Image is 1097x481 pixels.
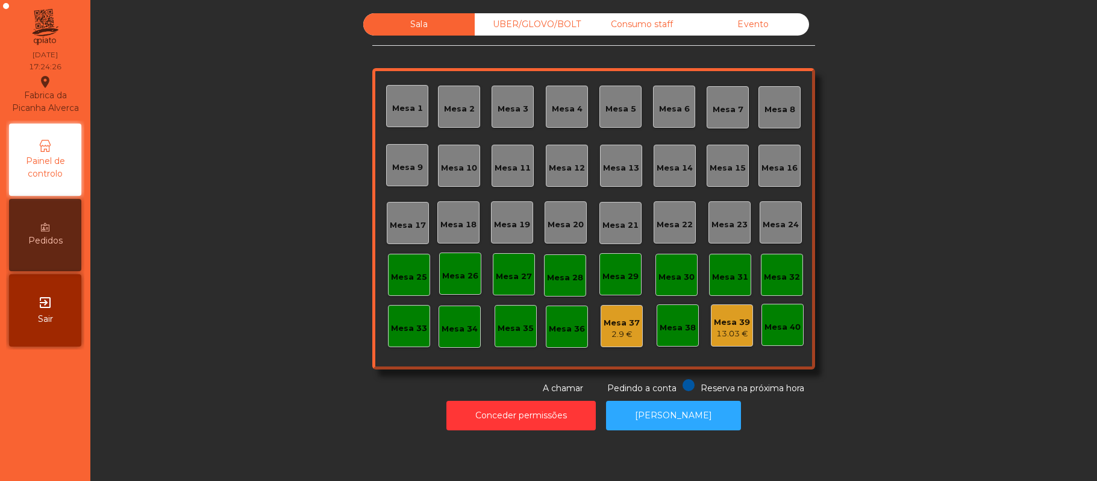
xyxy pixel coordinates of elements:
[764,104,795,116] div: Mesa 8
[391,322,427,335] div: Mesa 33
[12,155,78,180] span: Painel de controlo
[658,271,695,283] div: Mesa 30
[28,234,63,247] span: Pedidos
[442,323,478,335] div: Mesa 34
[498,322,534,335] div: Mesa 35
[494,219,530,231] div: Mesa 19
[548,219,584,231] div: Mesa 20
[38,295,52,310] i: exit_to_app
[710,162,746,174] div: Mesa 15
[33,49,58,60] div: [DATE]
[602,271,639,283] div: Mesa 29
[603,162,639,174] div: Mesa 13
[543,383,583,394] span: A chamar
[392,102,423,115] div: Mesa 1
[761,162,798,174] div: Mesa 16
[714,316,750,329] div: Mesa 39
[363,13,475,36] div: Sala
[549,323,585,335] div: Mesa 36
[496,271,532,283] div: Mesa 27
[547,272,583,284] div: Mesa 28
[38,75,52,89] i: location_on
[712,271,748,283] div: Mesa 31
[446,401,596,430] button: Conceder permissões
[764,271,800,283] div: Mesa 32
[604,329,640,341] div: 2.9 €
[442,270,478,282] div: Mesa 26
[475,13,586,36] div: UBER/GLOVO/BOLT
[606,401,741,430] button: [PERSON_NAME]
[602,219,639,231] div: Mesa 21
[29,61,61,72] div: 17:24:26
[607,383,677,394] span: Pedindo a conta
[659,103,690,115] div: Mesa 6
[657,219,693,231] div: Mesa 22
[714,328,750,340] div: 13.03 €
[604,317,640,329] div: Mesa 37
[495,162,531,174] div: Mesa 11
[657,162,693,174] div: Mesa 14
[701,383,804,394] span: Reserva na próxima hora
[392,162,423,174] div: Mesa 9
[440,219,477,231] div: Mesa 18
[391,271,427,283] div: Mesa 25
[552,103,583,115] div: Mesa 4
[30,6,60,48] img: qpiato
[549,162,585,174] div: Mesa 12
[698,13,809,36] div: Evento
[441,162,477,174] div: Mesa 10
[660,322,696,334] div: Mesa 38
[38,313,53,325] span: Sair
[713,104,743,116] div: Mesa 7
[498,103,528,115] div: Mesa 3
[10,75,81,115] div: Fabrica da Picanha Alverca
[586,13,698,36] div: Consumo staff
[605,103,636,115] div: Mesa 5
[390,219,426,231] div: Mesa 17
[764,321,801,333] div: Mesa 40
[763,219,799,231] div: Mesa 24
[444,103,475,115] div: Mesa 2
[711,219,748,231] div: Mesa 23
